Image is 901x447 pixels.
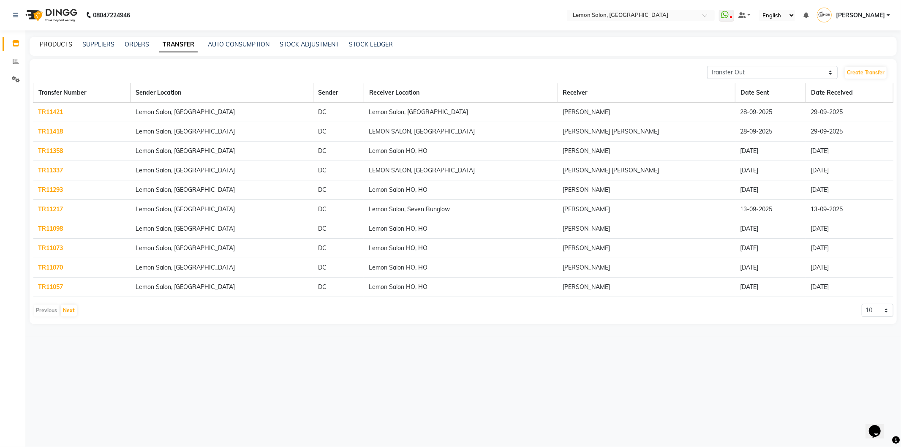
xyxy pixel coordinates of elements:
td: Lemon Salon HO, HO [364,180,558,200]
a: TR11217 [38,205,63,213]
td: [PERSON_NAME] [558,180,735,200]
th: Transfer Number [33,83,131,103]
td: Lemon Salon HO, HO [364,142,558,161]
th: Receiver Location [364,83,558,103]
td: [DATE] [735,142,806,161]
td: Lemon Salon HO, HO [364,239,558,258]
td: [PERSON_NAME] [558,142,735,161]
img: logo [22,3,79,27]
b: 08047224946 [93,3,130,27]
td: [PERSON_NAME] [558,200,735,219]
td: Lemon Salon, [GEOGRAPHIC_DATA] [131,161,313,180]
a: TR11337 [38,166,63,174]
td: Lemon Salon, [GEOGRAPHIC_DATA] [131,103,313,122]
td: [DATE] [735,258,806,278]
td: [DATE] [806,239,893,258]
td: DC [313,258,364,278]
td: [DATE] [735,239,806,258]
td: Lemon Salon, [GEOGRAPHIC_DATA] [131,200,313,219]
td: [PERSON_NAME] [558,239,735,258]
a: ORDERS [125,41,149,48]
td: DC [313,278,364,297]
td: 13-09-2025 [806,200,893,219]
a: STOCK ADJUSTMENT [280,41,339,48]
a: TR11293 [38,186,63,194]
td: [PERSON_NAME] [PERSON_NAME] [558,161,735,180]
td: Lemon Salon, [GEOGRAPHIC_DATA] [131,219,313,239]
td: DC [313,239,364,258]
button: Next [61,305,77,316]
td: DC [313,142,364,161]
td: DC [313,180,364,200]
td: [PERSON_NAME] [558,219,735,239]
td: 28-09-2025 [735,103,806,122]
a: PRODUCTS [40,41,72,48]
td: LEMON SALON, [GEOGRAPHIC_DATA] [364,161,558,180]
td: Lemon Salon, [GEOGRAPHIC_DATA] [131,122,313,142]
th: Sender [313,83,364,103]
a: TR11057 [38,283,63,291]
td: Lemon Salon HO, HO [364,278,558,297]
td: DC [313,200,364,219]
td: [DATE] [735,180,806,200]
td: [DATE] [806,278,893,297]
td: DC [313,122,364,142]
a: STOCK LEDGER [349,41,393,48]
th: Sender Location [131,83,313,103]
td: 13-09-2025 [735,200,806,219]
td: Lemon Salon, [GEOGRAPHIC_DATA] [131,180,313,200]
a: AUTO CONSUMPTION [208,41,269,48]
a: TR11098 [38,225,63,232]
td: [PERSON_NAME] [PERSON_NAME] [558,122,735,142]
td: Lemon Salon HO, HO [364,258,558,278]
a: TR11073 [38,244,63,252]
td: [DATE] [806,180,893,200]
td: DC [313,219,364,239]
img: Aquib Khan [817,8,832,22]
a: TR11070 [38,264,63,271]
td: [DATE] [806,142,893,161]
td: 28-09-2025 [735,122,806,142]
td: [PERSON_NAME] [558,278,735,297]
a: Create Transfer [845,67,887,79]
td: [DATE] [806,161,893,180]
th: Date Received [806,83,893,103]
td: Lemon Salon, [GEOGRAPHIC_DATA] [131,239,313,258]
td: DC [313,103,364,122]
td: [PERSON_NAME] [558,258,735,278]
a: TR11358 [38,147,63,155]
td: Lemon Salon, [GEOGRAPHIC_DATA] [131,258,313,278]
td: Lemon Salon, [GEOGRAPHIC_DATA] [131,278,313,297]
td: Lemon Salon, [GEOGRAPHIC_DATA] [364,103,558,122]
a: TR11418 [38,128,63,135]
td: Lemon Salon, [GEOGRAPHIC_DATA] [131,142,313,161]
td: [PERSON_NAME] [558,103,735,122]
td: [DATE] [806,258,893,278]
th: Date Sent [735,83,806,103]
td: [DATE] [806,219,893,239]
span: [PERSON_NAME] [836,11,885,20]
a: TR11421 [38,108,63,116]
td: [DATE] [735,161,806,180]
td: LEMON SALON, [GEOGRAPHIC_DATA] [364,122,558,142]
td: [DATE] [735,278,806,297]
th: Receiver [558,83,735,103]
td: Lemon Salon HO, HO [364,219,558,239]
td: 29-09-2025 [806,122,893,142]
a: TRANSFER [159,37,198,52]
a: SUPPLIERS [82,41,114,48]
td: [DATE] [735,219,806,239]
td: 29-09-2025 [806,103,893,122]
td: DC [313,161,364,180]
td: Lemon Salon, Seven Bunglow [364,200,558,219]
iframe: chat widget [866,413,893,439]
